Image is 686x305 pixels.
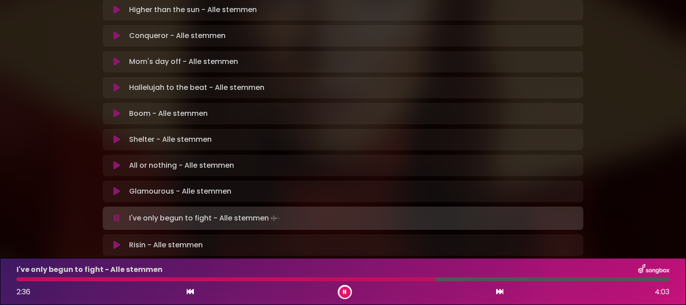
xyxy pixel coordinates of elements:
p: I've only begun to fight - Alle stemmen [17,264,163,275]
p: Mom's day off - Alle stemmen [129,56,238,67]
p: Glamourous - Alle stemmen [129,186,231,197]
p: Conqueror - Alle stemmen [129,30,226,41]
p: Risin - Alle stemmen [129,240,203,250]
p: Boom - Alle stemmen [129,108,208,119]
p: Hallelujah to the beat - Alle stemmen [129,82,264,93]
span: 2:36 [17,287,30,297]
p: Shelter - Alle stemmen [129,134,212,145]
p: I've only begun to fight - Alle stemmen [129,212,281,225]
p: All or nothing - Alle stemmen [129,160,234,171]
img: songbox-logo-white.png [638,264,669,275]
span: 4:03 [655,287,669,297]
p: Higher than the sun - Alle stemmen [129,4,257,15]
img: waveform4.gif [269,212,281,225]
